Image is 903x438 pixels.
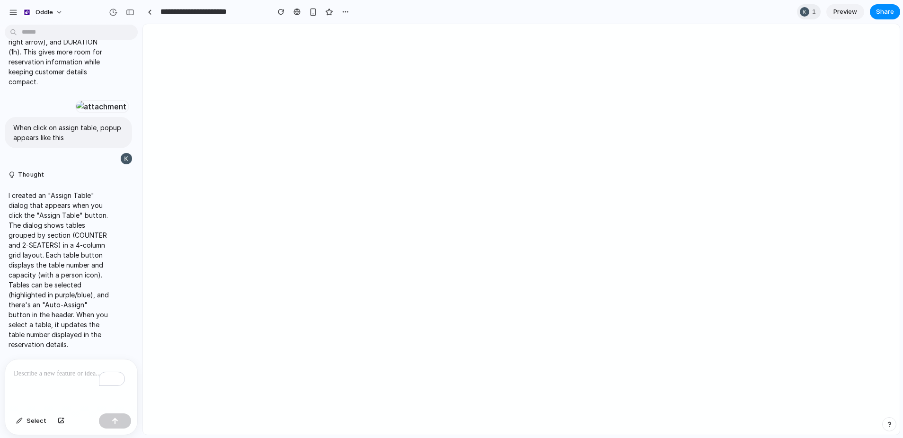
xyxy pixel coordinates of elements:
[826,4,864,19] a: Preview
[35,8,53,17] span: Oddle
[11,413,51,429] button: Select
[833,7,857,17] span: Preview
[812,7,819,17] span: 1
[18,5,68,20] button: Oddle
[5,359,137,410] div: To enrich screen reader interactions, please activate Accessibility in Grammarly extension settings
[13,123,124,143] p: When click on assign table, popup appears like this
[870,4,900,19] button: Share
[797,4,821,19] div: 1
[9,190,110,349] p: I created an "Assign Table" dialog that appears when you click the "Assign Table" button. The dia...
[27,416,46,426] span: Select
[876,7,894,17] span: Share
